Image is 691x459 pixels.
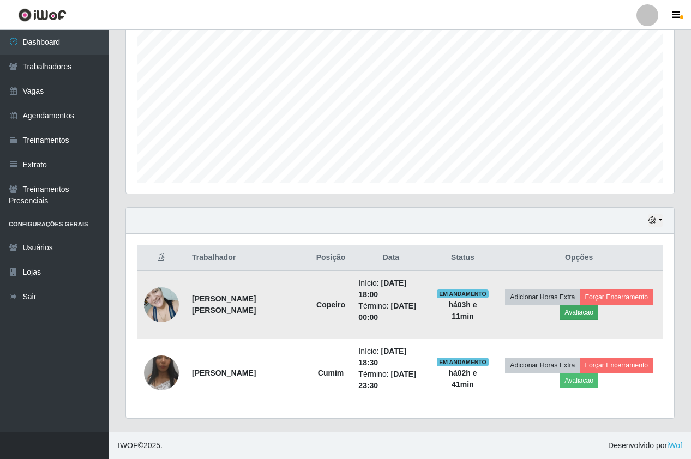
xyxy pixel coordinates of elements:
[352,245,430,271] th: Data
[495,245,663,271] th: Opções
[144,334,179,412] img: 1703145599560.jpeg
[118,440,163,451] span: © 2025 .
[448,300,477,321] strong: há 03 h e 11 min
[505,358,580,373] button: Adicionar Horas Extra
[310,245,352,271] th: Posição
[437,358,489,366] span: EM ANDAMENTO
[358,279,406,299] time: [DATE] 18:00
[318,369,344,377] strong: Cumim
[437,289,489,298] span: EM ANDAMENTO
[316,300,345,309] strong: Copeiro
[667,441,682,450] a: iWof
[144,281,179,328] img: 1714959691742.jpeg
[580,358,653,373] button: Forçar Encerramento
[505,289,580,305] button: Adicionar Horas Extra
[18,8,67,22] img: CoreUI Logo
[118,441,138,450] span: IWOF
[560,373,598,388] button: Avaliação
[560,305,598,320] button: Avaliação
[192,369,256,377] strong: [PERSON_NAME]
[192,294,256,315] strong: [PERSON_NAME] [PERSON_NAME]
[358,347,406,367] time: [DATE] 18:30
[358,369,423,391] li: Término:
[608,440,682,451] span: Desenvolvido por
[448,369,477,389] strong: há 02 h e 41 min
[430,245,495,271] th: Status
[358,300,423,323] li: Término:
[358,346,423,369] li: Início:
[580,289,653,305] button: Forçar Encerramento
[358,277,423,300] li: Início:
[185,245,310,271] th: Trabalhador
